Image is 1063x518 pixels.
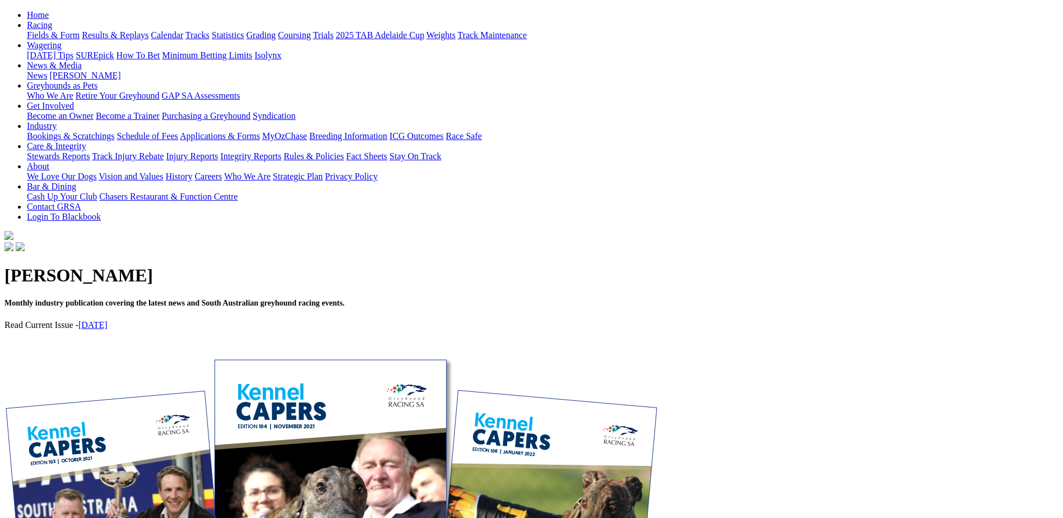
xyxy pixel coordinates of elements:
a: Breeding Information [309,131,387,141]
h1: [PERSON_NAME] [4,265,1059,286]
a: Retire Your Greyhound [76,91,160,100]
a: Industry [27,121,57,131]
a: Vision and Values [99,172,163,181]
div: Industry [27,131,1059,141]
a: [DATE] [78,320,108,330]
a: SUREpick [76,50,114,60]
a: Fields & Form [27,30,80,40]
a: News & Media [27,61,82,70]
a: Tracks [185,30,210,40]
div: Get Involved [27,111,1059,121]
a: Fact Sheets [346,151,387,161]
a: Privacy Policy [325,172,378,181]
div: Racing [27,30,1059,40]
img: twitter.svg [16,242,25,251]
a: Coursing [278,30,311,40]
a: [DATE] Tips [27,50,73,60]
a: Bar & Dining [27,182,76,191]
a: Bookings & Scratchings [27,131,114,141]
a: Calendar [151,30,183,40]
a: Become an Owner [27,111,94,121]
a: Isolynx [254,50,281,60]
a: Stay On Track [389,151,441,161]
a: Race Safe [445,131,481,141]
a: ICG Outcomes [389,131,443,141]
a: [PERSON_NAME] [49,71,120,80]
a: Syndication [253,111,295,121]
div: Bar & Dining [27,192,1059,202]
a: Purchasing a Greyhound [162,111,250,121]
a: Schedule of Fees [117,131,178,141]
a: GAP SA Assessments [162,91,240,100]
img: facebook.svg [4,242,13,251]
a: Stewards Reports [27,151,90,161]
a: About [27,161,49,171]
a: Careers [194,172,222,181]
a: Care & Integrity [27,141,86,151]
a: Trials [313,30,333,40]
a: Rules & Policies [284,151,344,161]
span: Monthly industry publication covering the latest news and South Australian greyhound racing events. [4,299,345,307]
a: Contact GRSA [27,202,81,211]
a: News [27,71,47,80]
a: MyOzChase [262,131,307,141]
a: Who We Are [224,172,271,181]
a: Get Involved [27,101,74,110]
p: Read Current Issue - [4,320,1059,330]
img: logo-grsa-white.png [4,231,13,240]
div: Wagering [27,50,1059,61]
div: Care & Integrity [27,151,1059,161]
a: Racing [27,20,52,30]
a: Grading [247,30,276,40]
a: Results & Replays [82,30,148,40]
a: Statistics [212,30,244,40]
a: Login To Blackbook [27,212,101,221]
a: Chasers Restaurant & Function Centre [99,192,238,201]
a: We Love Our Dogs [27,172,96,181]
a: Applications & Forms [180,131,260,141]
a: Track Maintenance [458,30,527,40]
a: Weights [426,30,456,40]
a: How To Bet [117,50,160,60]
a: Strategic Plan [273,172,323,181]
a: Track Injury Rebate [92,151,164,161]
a: 2025 TAB Adelaide Cup [336,30,424,40]
a: History [165,172,192,181]
a: Cash Up Your Club [27,192,97,201]
div: About [27,172,1059,182]
a: Wagering [27,40,62,50]
a: Minimum Betting Limits [162,50,252,60]
a: Who We Are [27,91,73,100]
a: Integrity Reports [220,151,281,161]
a: Become a Trainer [96,111,160,121]
a: Home [27,10,49,20]
div: Greyhounds as Pets [27,91,1059,101]
div: News & Media [27,71,1059,81]
a: Injury Reports [166,151,218,161]
a: Greyhounds as Pets [27,81,98,90]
